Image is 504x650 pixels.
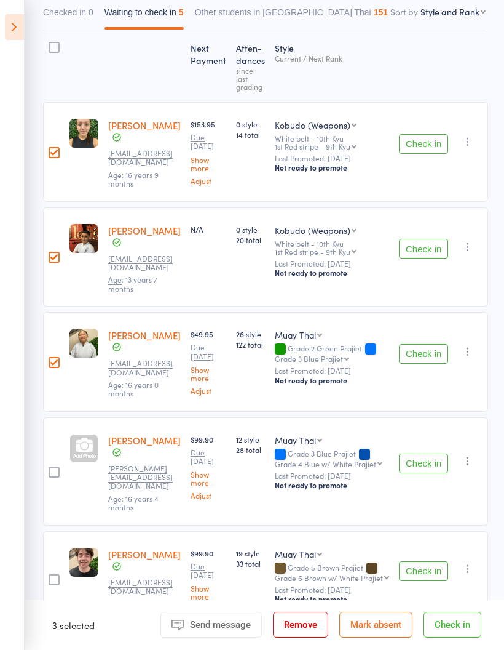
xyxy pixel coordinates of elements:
[275,259,389,268] small: Last Promoted: [DATE]
[108,493,159,512] span: : 16 years 4 months
[275,434,316,446] div: Muay Thai
[195,1,388,30] button: Other students in [GEOGRAPHIC_DATA] Thai151
[108,359,181,377] small: Alyshiawong@gmail.com
[236,339,265,350] span: 122 total
[108,224,181,237] a: [PERSON_NAME]
[108,274,157,293] span: : 13 years 7 months
[390,6,418,18] label: Sort by
[160,612,262,638] button: Send message
[52,612,95,638] div: 3 selected
[275,239,389,255] div: White belt - 10th Kyu
[69,224,98,253] img: image1744186600.png
[191,434,226,500] div: $99.90
[89,7,93,17] div: 0
[399,239,448,259] button: Check in
[275,329,316,341] div: Muay Thai
[108,464,181,491] small: alex.szmelter@education.nsw.gov.au
[275,247,350,255] div: 1st Red stripe - 9th Kyu
[108,169,159,188] span: : 16 years 9 months
[108,119,181,132] a: [PERSON_NAME]
[69,329,98,358] img: image1743486862.png
[275,366,389,375] small: Last Promoted: [DATE]
[108,578,181,596] small: lukebright1706@gmail.com
[275,119,350,131] div: Kobudo (Weapons)
[275,471,389,480] small: Last Promoted: [DATE]
[236,129,265,140] span: 14 total
[236,558,265,569] span: 33 total
[191,224,226,235] div: N/A
[236,444,265,455] span: 28 total
[191,133,226,151] small: Due [DATE]
[275,355,343,363] div: Grade 3 Blue Prajiet
[275,375,389,385] div: Not ready to promote
[191,119,226,185] div: $153.95
[275,224,350,236] div: Kobudo (Weapons)
[104,1,184,30] button: Waiting to check in5
[275,449,389,468] div: Grade 3 Blue Prajiet
[275,594,389,604] div: Not ready to promote
[275,548,316,560] div: Muay Thai
[191,156,226,172] a: Show more
[275,460,376,468] div: Grade 4 Blue w/ White Prajiet
[108,434,181,447] a: [PERSON_NAME]
[423,612,481,638] button: Check in
[191,584,226,600] a: Show more
[191,329,226,395] div: $49.95
[339,612,412,638] button: Mark absent
[108,548,181,561] a: [PERSON_NAME]
[399,454,448,473] button: Check in
[69,548,98,577] img: image1743489977.png
[236,235,265,245] span: 20 total
[191,548,226,614] div: $99.90
[275,585,389,594] small: Last Promoted: [DATE]
[399,134,448,154] button: Check in
[275,154,389,162] small: Last Promoted: [DATE]
[236,548,265,558] span: 19 style
[191,343,226,361] small: Due [DATE]
[191,387,226,395] a: Adjust
[420,6,479,18] div: Style and Rank
[275,54,389,62] div: Current / Next Rank
[275,574,383,582] div: Grade 6 Brown w/ White Prajiet
[69,119,98,148] img: image1743577913.png
[191,448,226,466] small: Due [DATE]
[191,562,226,580] small: Due [DATE]
[108,254,181,272] small: laurasymin@gmail.com
[270,36,394,97] div: Style
[236,434,265,444] span: 12 style
[236,119,265,129] span: 0 style
[191,470,226,486] a: Show more
[191,177,226,185] a: Adjust
[108,598,152,609] span: : 19 years
[374,7,388,17] div: 151
[275,162,389,172] div: Not ready to promote
[236,329,265,339] span: 26 style
[275,142,350,150] div: 1st Red stripe - 9th Kyu
[275,480,389,490] div: Not ready to promote
[179,7,184,17] div: 5
[190,619,251,630] span: Send message
[273,612,328,638] button: Remove
[236,66,265,90] div: since last grading
[108,149,181,167] small: laurasymin@gmail.com
[275,344,389,363] div: Grade 2 Green Prajiet
[108,329,181,342] a: [PERSON_NAME]
[191,366,226,382] a: Show more
[236,224,265,235] span: 0 style
[186,36,231,97] div: Next Payment
[399,561,448,581] button: Check in
[275,563,389,582] div: Grade 5 Brown Prajiet
[43,1,93,30] button: Checked in0
[399,344,448,364] button: Check in
[191,491,226,499] a: Adjust
[275,134,389,150] div: White belt - 10th Kyu
[108,379,159,398] span: : 16 years 0 months
[275,268,389,278] div: Not ready to promote
[231,36,270,97] div: Atten­dances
